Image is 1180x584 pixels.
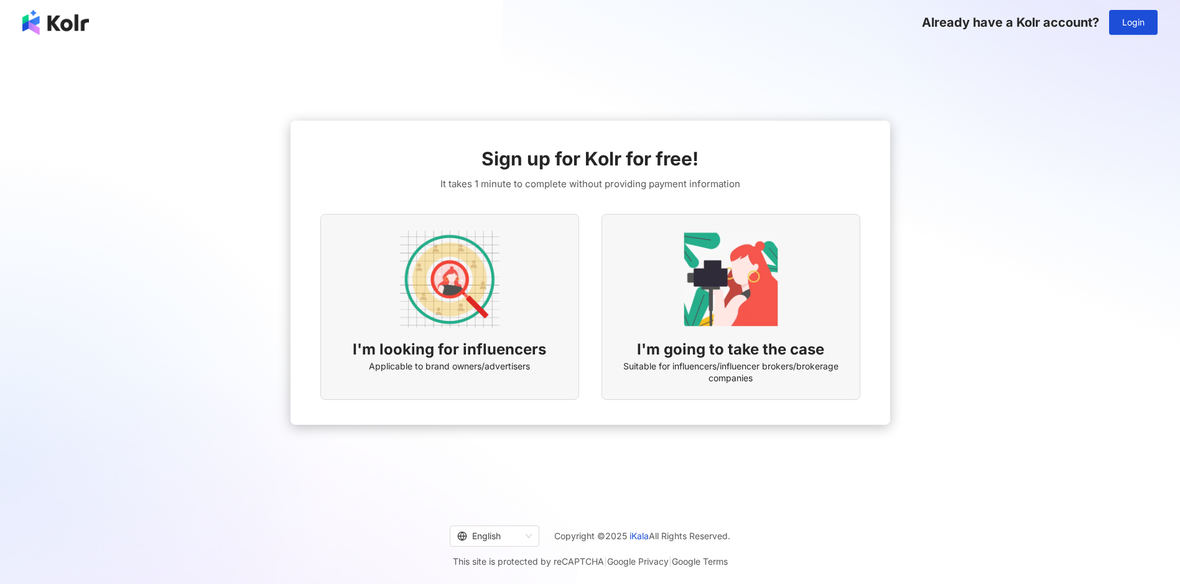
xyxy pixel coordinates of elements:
span: Already have a Kolr account? [922,15,1099,30]
span: This site is protected by reCAPTCHA [453,554,728,569]
img: KOL identity option [681,229,781,329]
span: Copyright © 2025 All Rights Reserved. [554,529,730,544]
span: | [669,556,672,567]
span: | [604,556,607,567]
span: I'm going to take the case [637,339,824,360]
a: Google Privacy [607,556,669,567]
button: Login [1109,10,1158,35]
span: Suitable for influencers/influencer brokers/brokerage companies [617,360,845,384]
img: AD identity option [400,229,499,329]
div: English [457,526,521,546]
span: I'm looking for influencers [353,339,546,360]
a: iKala [629,531,649,541]
span: It takes 1 minute to complete without providing payment information [440,177,740,192]
span: Sign up for Kolr for free! [481,146,699,172]
a: Google Terms [672,556,728,567]
span: Applicable to brand owners/advertisers [369,360,530,373]
img: logo [22,10,89,35]
span: Login [1122,17,1145,27]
